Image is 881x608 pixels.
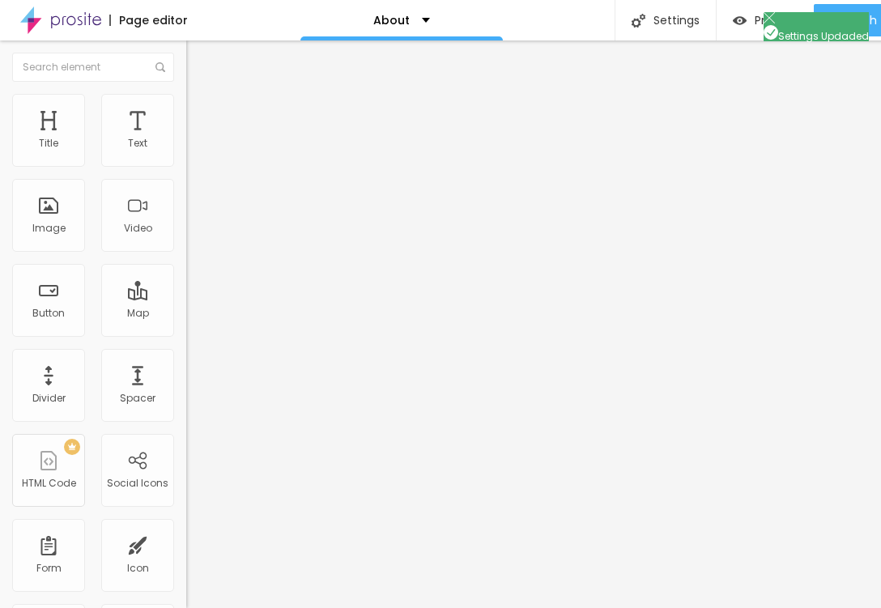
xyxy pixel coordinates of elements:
span: Settings Updaded [764,29,869,43]
div: Social Icons [107,478,168,489]
div: Form [36,563,62,574]
span: Preview [755,14,798,27]
div: Spacer [120,393,155,404]
div: Icon [127,563,149,574]
img: view-1.svg [733,14,747,28]
img: Icone [632,14,645,28]
div: Page editor [109,15,188,26]
img: Icone [155,62,165,72]
div: Title [39,138,58,149]
div: Text [128,138,147,149]
div: Video [124,223,152,234]
div: Divider [32,393,66,404]
input: Search element [12,53,174,82]
button: Preview [717,4,814,36]
div: Image [32,223,66,234]
p: About [373,15,410,26]
div: Map [127,308,149,319]
div: Button [32,308,65,319]
img: Icone [764,25,778,40]
div: HTML Code [22,478,76,489]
